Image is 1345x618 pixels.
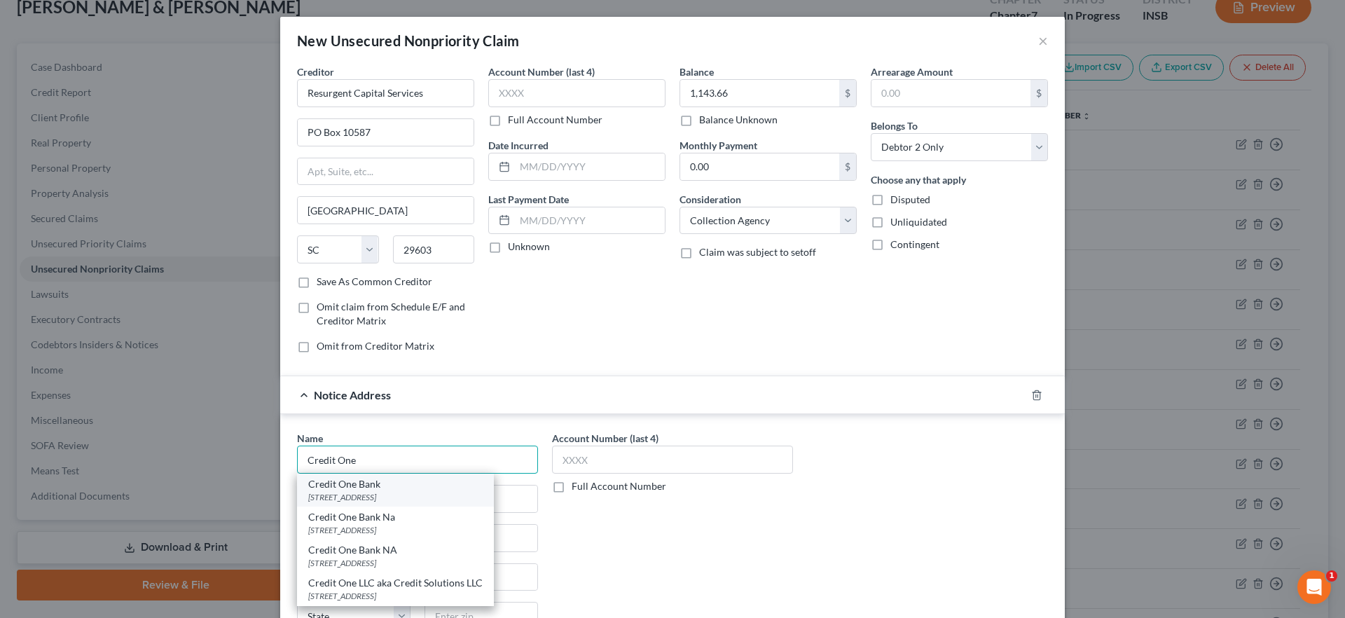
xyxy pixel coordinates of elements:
[317,275,432,289] label: Save As Common Creditor
[297,31,519,50] div: New Unsecured Nonpriority Claim
[298,197,474,224] input: Enter city...
[680,64,714,79] label: Balance
[298,158,474,185] input: Apt, Suite, etc...
[699,113,778,127] label: Balance Unknown
[890,238,939,250] span: Contingent
[488,138,549,153] label: Date Incurred
[552,431,658,446] label: Account Number (last 4)
[308,576,483,590] div: Credit One LLC aka Credit Solutions LLC
[1326,570,1337,582] span: 1
[308,510,483,524] div: Credit One Bank Na
[308,491,483,503] div: [STREET_ADDRESS]
[308,477,483,491] div: Credit One Bank
[297,66,334,78] span: Creditor
[308,557,483,569] div: [STREET_ADDRESS]
[680,192,741,207] label: Consideration
[890,193,930,205] span: Disputed
[552,446,793,474] input: XXXX
[839,80,856,107] div: $
[298,119,474,146] input: Enter address...
[1297,570,1331,604] iframe: Intercom live chat
[308,590,483,602] div: [STREET_ADDRESS]
[839,153,856,180] div: $
[297,432,323,444] span: Name
[308,543,483,557] div: Credit One Bank NA
[1038,32,1048,49] button: ×
[871,172,966,187] label: Choose any that apply
[699,246,816,258] span: Claim was subject to setoff
[871,120,918,132] span: Belongs To
[488,192,569,207] label: Last Payment Date
[515,207,665,234] input: MM/DD/YYYY
[515,153,665,180] input: MM/DD/YYYY
[680,80,839,107] input: 0.00
[1030,80,1047,107] div: $
[680,138,757,153] label: Monthly Payment
[508,240,550,254] label: Unknown
[317,340,434,352] span: Omit from Creditor Matrix
[314,388,391,401] span: Notice Address
[572,479,666,493] label: Full Account Number
[317,301,465,327] span: Omit claim from Schedule E/F and Creditor Matrix
[871,64,953,79] label: Arrearage Amount
[308,524,483,536] div: [STREET_ADDRESS]
[488,64,595,79] label: Account Number (last 4)
[297,79,474,107] input: Search creditor by name...
[488,79,665,107] input: XXXX
[871,80,1030,107] input: 0.00
[297,446,538,474] input: Search by name...
[393,235,475,263] input: Enter zip...
[680,153,839,180] input: 0.00
[890,216,947,228] span: Unliquidated
[508,113,602,127] label: Full Account Number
